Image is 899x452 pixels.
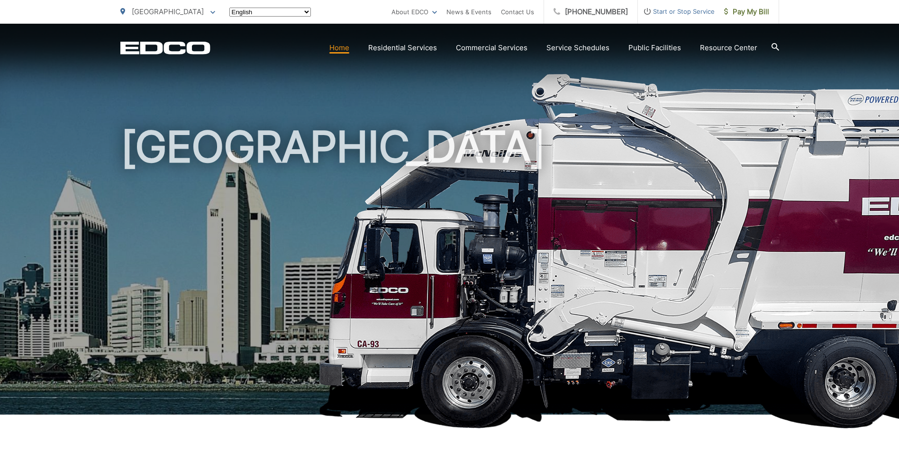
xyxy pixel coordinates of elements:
[229,8,311,17] select: Select a language
[329,42,349,54] a: Home
[120,123,779,423] h1: [GEOGRAPHIC_DATA]
[391,6,437,18] a: About EDCO
[700,42,757,54] a: Resource Center
[132,7,204,16] span: [GEOGRAPHIC_DATA]
[368,42,437,54] a: Residential Services
[628,42,681,54] a: Public Facilities
[501,6,534,18] a: Contact Us
[546,42,609,54] a: Service Schedules
[724,6,769,18] span: Pay My Bill
[446,6,491,18] a: News & Events
[456,42,527,54] a: Commercial Services
[120,41,210,54] a: EDCD logo. Return to the homepage.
